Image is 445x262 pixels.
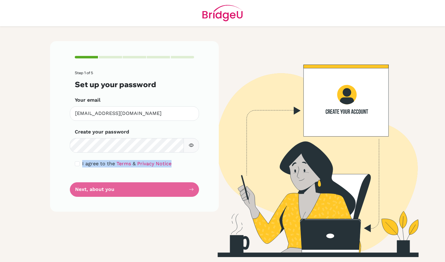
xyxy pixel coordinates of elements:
label: Your email [75,96,100,104]
h3: Set up your password [75,80,194,89]
a: Privacy Notice [137,161,172,167]
span: I agree to the [82,161,115,167]
span: & [133,161,136,167]
a: Terms [117,161,131,167]
label: Create your password [75,128,129,136]
span: Step 1 of 5 [75,70,93,75]
input: Insert your email* [70,106,199,121]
